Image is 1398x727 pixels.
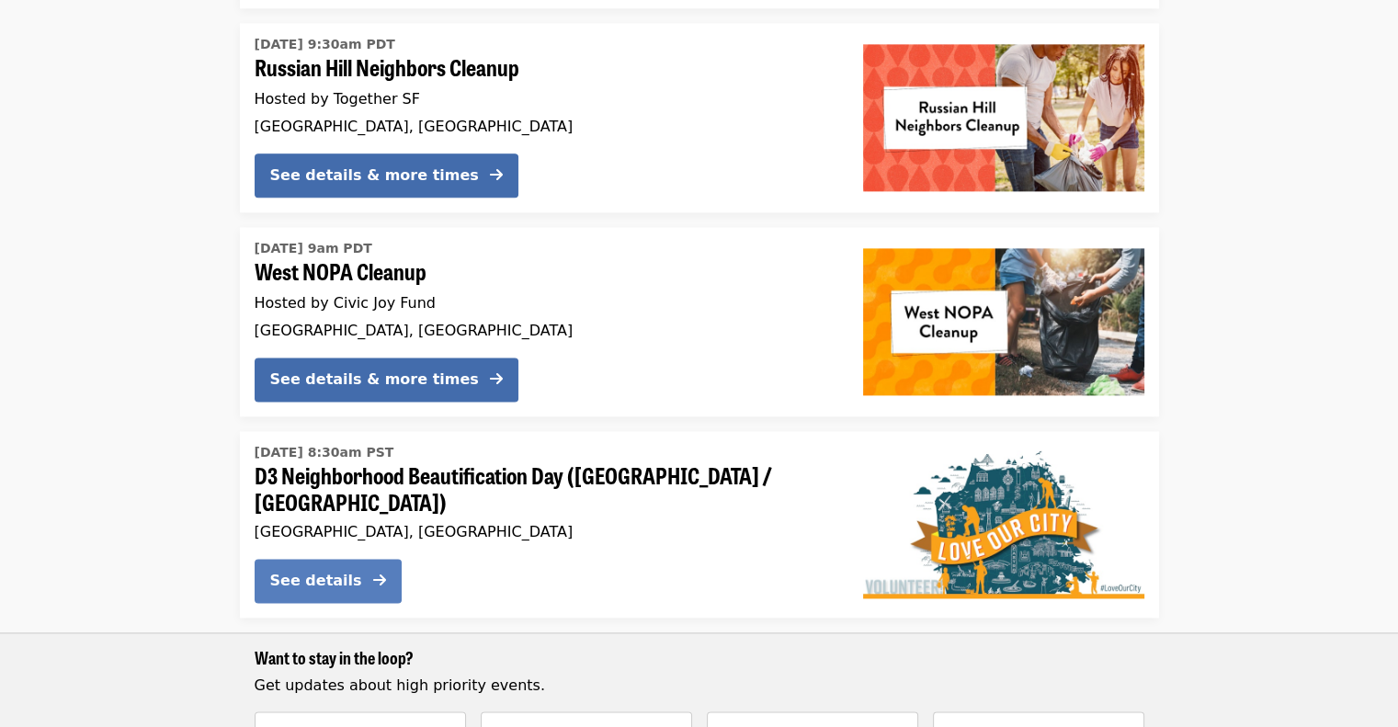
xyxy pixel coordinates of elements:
[255,322,834,339] div: [GEOGRAPHIC_DATA], [GEOGRAPHIC_DATA]
[255,258,834,285] span: West NOPA Cleanup
[255,523,834,540] div: [GEOGRAPHIC_DATA], [GEOGRAPHIC_DATA]
[373,572,386,589] i: arrow-right icon
[270,369,479,391] div: See details & more times
[240,227,1159,416] a: See details for "West NOPA Cleanup"
[863,44,1144,191] img: Russian Hill Neighbors Cleanup organized by Together SF
[255,35,395,54] time: [DATE] 9:30am PDT
[255,90,420,108] span: Hosted by Together SF
[255,645,414,669] span: Want to stay in the loop?
[270,570,362,592] div: See details
[863,248,1144,395] img: West NOPA Cleanup organized by Civic Joy Fund
[255,358,518,402] button: See details & more times
[255,559,402,603] button: See details
[490,370,503,388] i: arrow-right icon
[255,118,834,135] div: [GEOGRAPHIC_DATA], [GEOGRAPHIC_DATA]
[270,165,479,187] div: See details & more times
[255,294,436,312] span: Hosted by Civic Joy Fund
[255,443,394,462] time: [DATE] 8:30am PST
[240,23,1159,212] a: See details for "Russian Hill Neighbors Cleanup"
[255,462,834,516] span: D3 Neighborhood Beautification Day ([GEOGRAPHIC_DATA] / [GEOGRAPHIC_DATA])
[240,431,1159,618] a: See details for "D3 Neighborhood Beautification Day (North Beach / Russian Hill)"
[490,166,503,184] i: arrow-right icon
[255,54,834,81] span: Russian Hill Neighbors Cleanup
[863,450,1144,597] img: D3 Neighborhood Beautification Day (North Beach / Russian Hill) organized by SF Public Works
[255,239,372,258] time: [DATE] 9am PDT
[255,676,545,694] span: Get updates about high priority events.
[255,153,518,198] button: See details & more times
